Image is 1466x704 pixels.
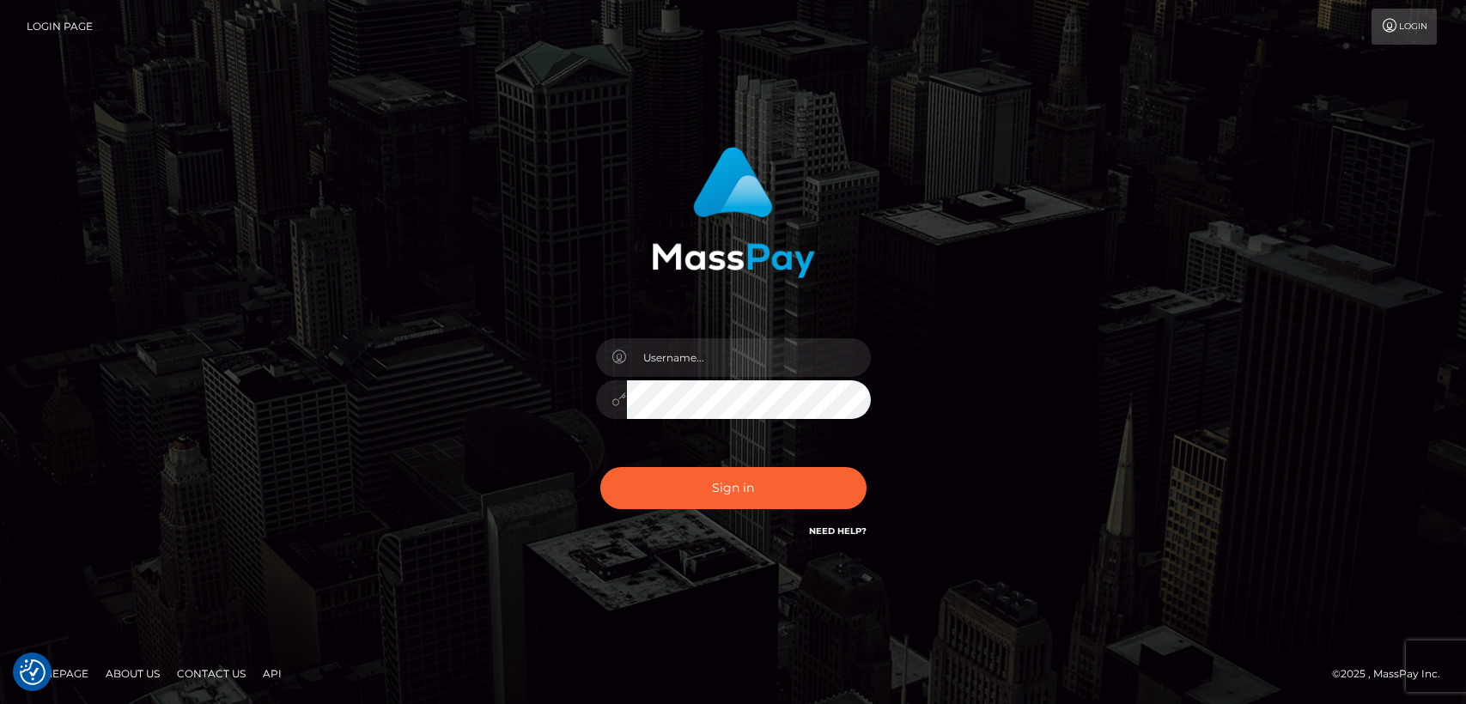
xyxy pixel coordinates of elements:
a: Homepage [19,660,95,687]
a: Need Help? [809,525,867,537]
img: MassPay Login [652,147,815,278]
a: About Us [99,660,167,687]
button: Consent Preferences [20,659,46,685]
div: © 2025 , MassPay Inc. [1332,665,1453,683]
input: Username... [627,338,871,377]
a: API [256,660,289,687]
a: Contact Us [170,660,252,687]
a: Login Page [27,9,93,45]
button: Sign in [600,467,867,509]
a: Login [1372,9,1437,45]
img: Revisit consent button [20,659,46,685]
